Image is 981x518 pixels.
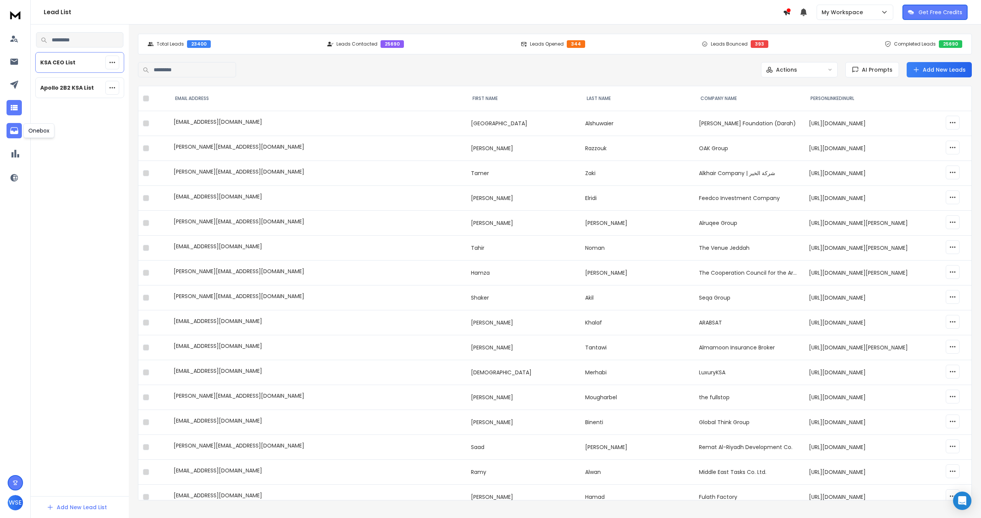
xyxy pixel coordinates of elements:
th: FIRST NAME [466,86,581,111]
p: KSA CEO List [40,59,75,66]
div: 23400 [187,40,211,48]
td: [PERSON_NAME] [581,211,695,236]
td: [PERSON_NAME] Foundation (Darah) [694,111,804,136]
td: [URL][DOMAIN_NAME] [804,410,914,435]
th: Company Name [694,86,804,111]
p: Actions [776,66,797,74]
td: Elridi [581,186,695,211]
p: Completed Leads [894,41,936,47]
div: [PERSON_NAME][EMAIL_ADDRESS][DOMAIN_NAME] [174,218,462,228]
div: [PERSON_NAME][EMAIL_ADDRESS][DOMAIN_NAME] [174,292,462,303]
td: Alkhair Company | شركة الخير [694,161,804,186]
td: Global Think Group [694,410,804,435]
h1: Lead List [44,8,783,17]
td: [URL][DOMAIN_NAME][PERSON_NAME] [804,261,914,285]
div: 393 [751,40,768,48]
td: [URL][DOMAIN_NAME] [804,285,914,310]
td: Alwan [581,460,695,485]
p: Apollo 2B2 KSA List [40,84,94,92]
td: [URL][DOMAIN_NAME] [804,161,914,186]
td: Alshuwaier [581,111,695,136]
div: 25690 [939,40,962,48]
td: Seqa Group [694,285,804,310]
div: [EMAIL_ADDRESS][DOMAIN_NAME] [174,317,462,328]
td: The Cooperation Council for the Arab States of the Gulf (GCC) [694,261,804,285]
a: Add New Leads [913,66,966,74]
div: [EMAIL_ADDRESS][DOMAIN_NAME] [174,118,462,129]
td: [PERSON_NAME] [466,485,581,510]
td: ARABSAT [694,310,804,335]
td: LuxuryKSA [694,360,804,385]
th: EMAIL ADDRESS [169,86,466,111]
p: My Workspace [822,8,866,16]
td: Tamer [466,161,581,186]
td: [PERSON_NAME] [581,435,695,460]
td: Mougharbel [581,385,695,410]
div: [PERSON_NAME][EMAIL_ADDRESS][DOMAIN_NAME] [174,392,462,403]
td: Noman [581,236,695,261]
td: [PERSON_NAME] [466,136,581,161]
p: Get Free Credits [919,8,962,16]
div: [PERSON_NAME][EMAIL_ADDRESS][DOMAIN_NAME] [174,267,462,278]
td: Hamza [466,261,581,285]
td: Saad [466,435,581,460]
td: [PERSON_NAME] [466,385,581,410]
div: [EMAIL_ADDRESS][DOMAIN_NAME] [174,367,462,378]
td: [URL][DOMAIN_NAME] [804,460,914,485]
td: [URL][DOMAIN_NAME] [804,186,914,211]
td: Fulath Factory [694,485,804,510]
td: Zaki [581,161,695,186]
button: Add New Lead List [41,500,113,515]
td: [URL][DOMAIN_NAME][PERSON_NAME] [804,335,914,360]
td: [URL][DOMAIN_NAME] [804,435,914,460]
td: Feedco Investment Company [694,186,804,211]
button: Add New Leads [907,62,972,77]
div: 25690 [381,40,404,48]
td: [URL][DOMAIN_NAME] [804,360,914,385]
p: Total Leads [157,41,184,47]
td: [URL][DOMAIN_NAME][PERSON_NAME] [804,236,914,261]
td: Shaker [466,285,581,310]
button: WSE [8,495,23,510]
td: [PERSON_NAME] [466,310,581,335]
td: Khalaf [581,310,695,335]
td: [GEOGRAPHIC_DATA] [466,111,581,136]
td: the fullstop [694,385,804,410]
span: AI Prompts [859,66,892,74]
div: [EMAIL_ADDRESS][DOMAIN_NAME] [174,193,462,203]
td: [URL][DOMAIN_NAME] [804,111,914,136]
td: [URL][DOMAIN_NAME] [804,385,914,410]
p: Leads Bounced [711,41,748,47]
th: LAST NAME [581,86,695,111]
div: [EMAIL_ADDRESS][DOMAIN_NAME] [174,342,462,353]
img: logo [8,8,23,22]
td: Almamoon Insurance Broker [694,335,804,360]
td: Tahir [466,236,581,261]
div: Onebox [23,123,54,138]
div: Open Intercom Messenger [953,492,971,510]
td: [PERSON_NAME] [466,335,581,360]
div: [EMAIL_ADDRESS][DOMAIN_NAME] [174,492,462,502]
td: [URL][DOMAIN_NAME] [804,485,914,510]
button: Get Free Credits [902,5,968,20]
div: [PERSON_NAME][EMAIL_ADDRESS][DOMAIN_NAME] [174,442,462,452]
div: [EMAIL_ADDRESS][DOMAIN_NAME] [174,417,462,428]
td: [URL][DOMAIN_NAME] [804,310,914,335]
td: [URL][DOMAIN_NAME] [804,136,914,161]
td: [PERSON_NAME] [466,186,581,211]
div: 344 [567,40,585,48]
div: [PERSON_NAME][EMAIL_ADDRESS][DOMAIN_NAME] [174,168,462,179]
td: OAK Group [694,136,804,161]
td: Tantawi [581,335,695,360]
td: The Venue Jeddah [694,236,804,261]
button: AI Prompts [845,62,899,77]
td: [PERSON_NAME] [466,410,581,435]
div: [PERSON_NAME][EMAIL_ADDRESS][DOMAIN_NAME] [174,143,462,154]
td: [PERSON_NAME] [466,211,581,236]
td: Remat Al-Riyadh Development Co. [694,435,804,460]
td: Middle East Tasks Co. Ltd. [694,460,804,485]
td: Akil [581,285,695,310]
td: Hamad [581,485,695,510]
